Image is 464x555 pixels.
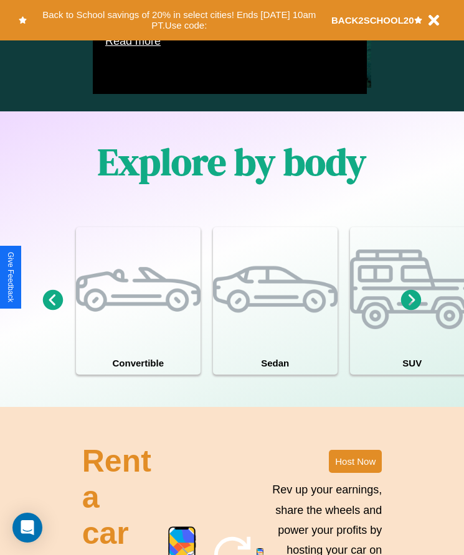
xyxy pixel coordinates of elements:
[98,136,366,187] h1: Explore by body
[105,31,354,51] p: Read more
[82,443,154,551] h2: Rent a car
[331,15,414,26] b: BACK2SCHOOL20
[76,352,201,375] h4: Convertible
[213,352,338,375] h4: Sedan
[27,6,331,34] button: Back to School savings of 20% in select cities! Ends [DATE] 10am PT.Use code:
[329,450,382,473] button: Host Now
[6,252,15,302] div: Give Feedback
[12,513,42,543] div: Open Intercom Messenger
